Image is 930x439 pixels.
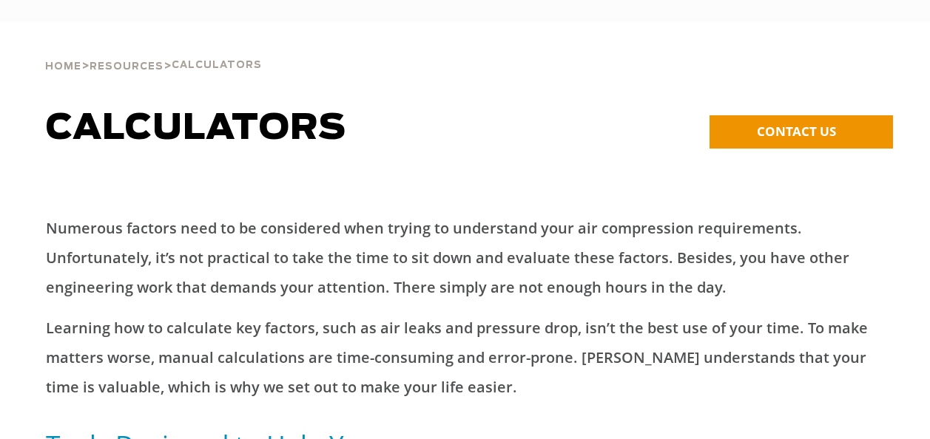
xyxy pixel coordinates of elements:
div: > > [45,22,262,78]
a: Home [45,59,81,72]
a: Resources [90,59,164,72]
p: Learning how to calculate key factors, such as air leaks and pressure drop, isn’t the best use of... [46,313,883,402]
p: Numerous factors need to be considered when trying to understand your air compression requirement... [46,214,883,302]
span: Resources [90,62,164,72]
span: Home [45,62,81,72]
span: Calculators [172,61,262,70]
span: CONTACT US [757,123,836,140]
span: Calculators [46,111,346,146]
a: CONTACT US [710,115,893,149]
